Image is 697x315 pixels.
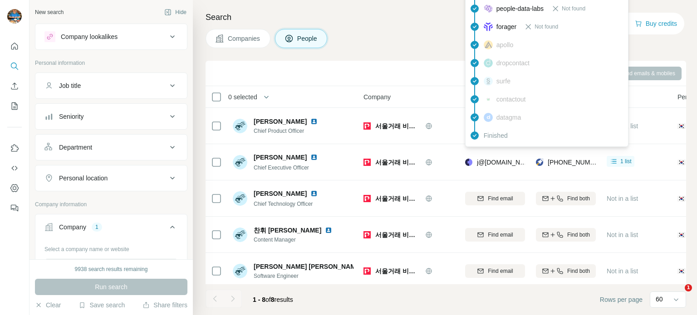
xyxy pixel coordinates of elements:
[59,223,86,232] div: Company
[536,228,596,242] button: Find both
[488,231,513,239] span: Find email
[363,122,371,130] img: Logo of 서울거래 비상장(PSX
[325,227,332,234] img: LinkedIn logo
[375,230,421,239] span: 서울거래 비상장(PSX
[7,160,22,176] button: Use Surfe API
[310,154,318,161] img: LinkedIn logo
[35,75,187,97] button: Job title
[536,264,596,278] button: Find both
[567,231,590,239] span: Find both
[496,40,513,49] span: apollo
[253,296,293,303] span: results
[7,78,22,94] button: Enrich CSV
[484,5,493,13] img: provider people-data-labs logo
[620,157,632,165] span: 1 list
[35,200,187,208] p: Company information
[254,165,309,171] span: Chief Executive Officer
[677,267,685,276] span: 🇰🇷
[7,58,22,74] button: Search
[271,296,275,303] span: 8
[484,131,508,140] span: Finished
[206,11,686,24] h4: Search
[254,189,307,198] span: [PERSON_NAME]
[59,112,83,121] div: Seniority
[677,158,685,167] span: 🇰🇷
[567,267,590,275] span: Find both
[656,295,663,304] p: 60
[488,267,513,275] span: Find email
[600,295,643,304] span: Rows per page
[59,81,81,90] div: Job title
[363,92,391,102] span: Company
[310,190,318,197] img: LinkedIn logo
[484,40,493,49] img: provider apollo logo
[685,284,692,291] span: 1
[7,98,22,114] button: My lists
[375,121,421,131] span: 서울거래 비상장(PSX
[92,223,102,231] div: 1
[488,194,513,203] span: Find email
[310,118,318,125] img: LinkedIn logo
[35,26,187,48] button: Company lookalikes
[607,231,638,238] span: Not in a list
[496,22,516,31] span: forager
[496,77,510,86] span: surfe
[535,23,558,31] span: Not found
[607,195,638,202] span: Not in a list
[254,236,336,244] span: Content Manager
[7,38,22,54] button: Quick start
[363,231,371,238] img: Logo of 서울거래 비상장(PSX
[7,200,22,216] button: Feedback
[677,194,685,203] span: 🇰🇷
[254,262,362,271] span: [PERSON_NAME] [PERSON_NAME]
[635,17,677,30] button: Buy credits
[496,95,526,104] span: contactout
[567,194,590,203] span: Find both
[254,226,321,235] span: 찬휘 [PERSON_NAME]
[7,9,22,24] img: Avatar
[233,119,247,133] img: Avatar
[363,195,371,202] img: Logo of 서울거래 비상장(PSX
[484,58,493,68] img: provider dropcontact logo
[75,265,148,273] div: 9938 search results remaining
[477,159,535,166] span: j@[DOMAIN_NAME]
[59,174,108,183] div: Personal location
[228,92,257,102] span: 0 selected
[233,191,247,206] img: Avatar
[548,159,605,166] span: [PHONE_NUMBER]
[465,192,525,205] button: Find email
[375,158,421,167] span: 서울거래 비상장(PSX
[375,194,421,203] span: 서울거래 비상장(PSX
[233,264,247,278] img: Avatar
[254,153,307,162] span: [PERSON_NAME]
[677,230,685,239] span: 🇰🇷
[484,113,493,122] img: provider datagma logo
[484,22,493,31] img: provider forager logo
[158,5,193,19] button: Hide
[496,4,544,13] span: people-data-labs
[484,77,493,86] img: provider surfe logo
[59,143,92,152] div: Department
[666,284,688,306] iframe: Intercom live chat
[233,155,247,170] img: Avatar
[484,97,493,102] img: provider contactout logo
[233,228,247,242] img: Avatar
[465,264,525,278] button: Find email
[496,58,530,68] span: dropcontact
[375,267,421,276] span: 서울거래 비상장(PSX
[536,192,596,205] button: Find both
[228,34,261,43] span: Companies
[254,272,353,280] span: Software Engineer
[7,140,22,156] button: Use Surfe on LinkedIn
[363,159,371,166] img: Logo of 서울거래 비상장(PSX
[253,296,265,303] span: 1 - 8
[35,106,187,127] button: Seniority
[677,121,685,131] span: 🇰🇷
[465,228,525,242] button: Find email
[254,117,307,126] span: [PERSON_NAME]
[363,267,371,275] img: Logo of 서울거래 비상장(PSX
[35,136,187,158] button: Department
[61,32,118,41] div: Company lookalikes
[35,59,187,67] p: Personal information
[254,201,313,207] span: Chief Technology Officer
